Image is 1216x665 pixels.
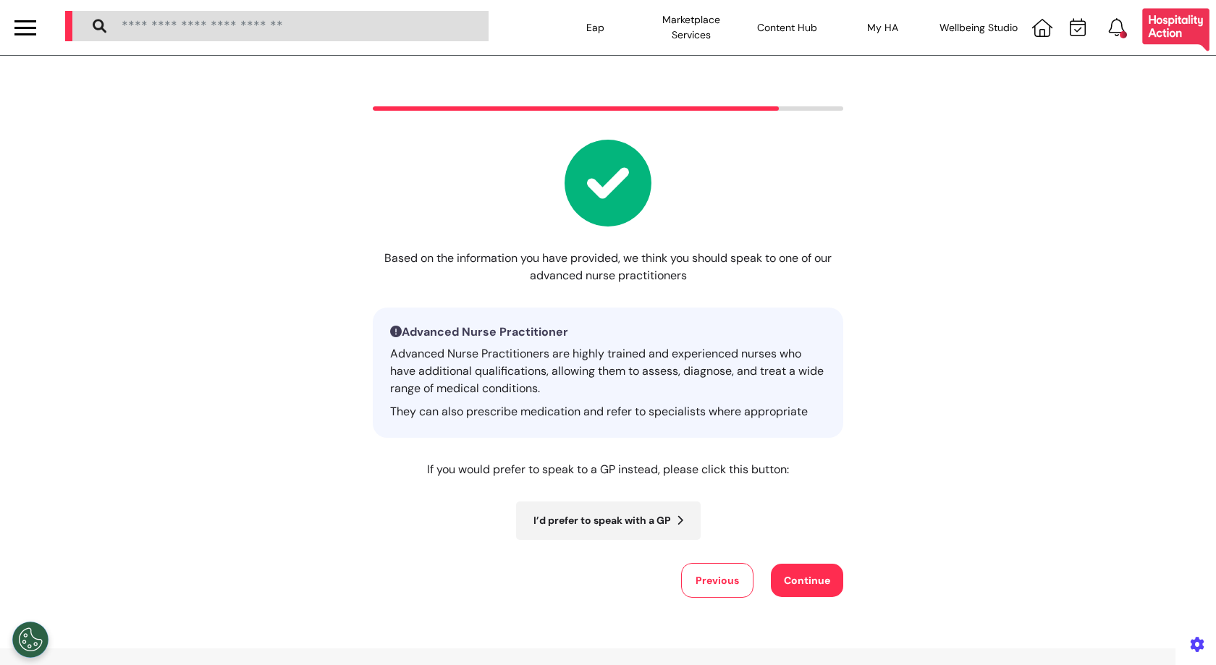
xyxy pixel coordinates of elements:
[681,563,753,598] button: Previous
[643,7,739,48] div: Marketplace Services
[931,7,1026,48] div: Wellbeing Studio
[390,403,826,420] p: They can also prescribe medication and refer to specialists where appropriate
[548,7,643,48] div: Eap
[516,501,701,540] button: I’d prefer to speak with a GP
[12,622,48,658] button: Open Preferences
[739,7,835,48] div: Content Hub
[390,345,826,397] p: Advanced Nurse Practitioners are highly trained and experienced nurses who have additional qualif...
[835,7,930,48] div: My HA
[373,250,843,284] p: Based on the information you have provided, we think you should speak to one of our advanced nurs...
[373,461,843,478] p: If you would prefer to speak to a GP instead, please click this button:
[771,564,843,597] button: Continue
[390,325,826,339] h3: Advanced Nurse Practitioner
